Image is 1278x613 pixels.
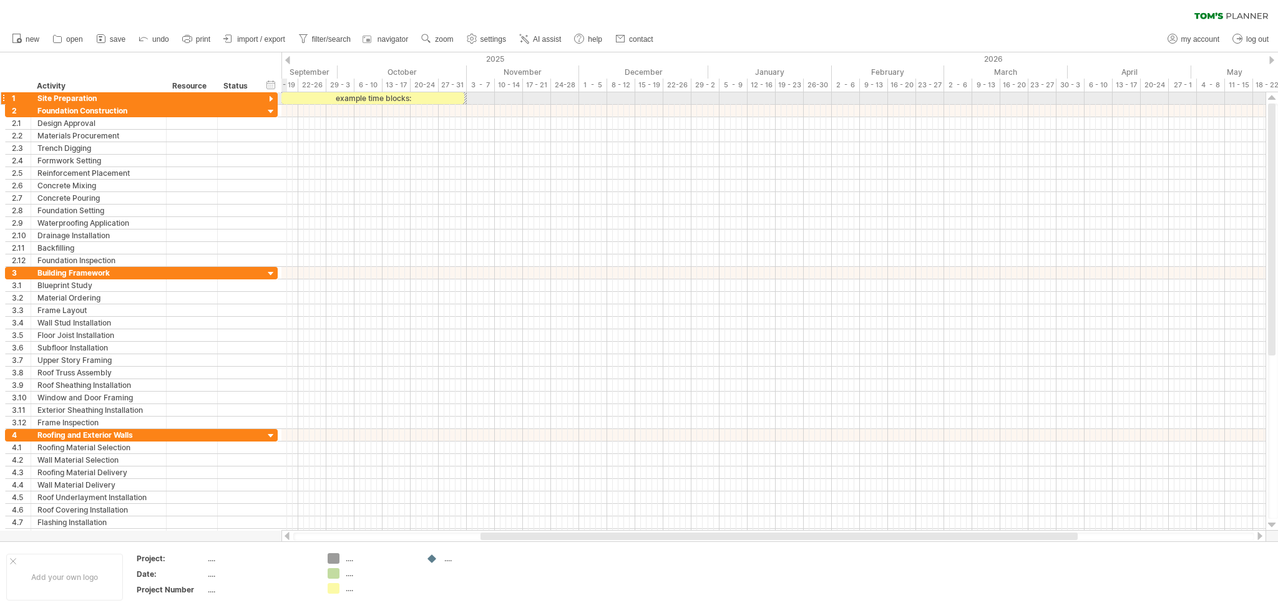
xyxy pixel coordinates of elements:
div: .... [346,553,414,564]
div: 6 - 10 [354,79,383,92]
div: 27 - 1 [1169,79,1197,92]
div: Foundation Setting [37,205,160,216]
div: 9 - 13 [972,79,1000,92]
div: December 2025 [579,65,708,79]
div: .... [346,568,414,579]
div: 2.12 [12,254,31,266]
div: 3.1 [12,279,31,291]
span: navigator [378,35,408,44]
div: 4.1 [12,442,31,453]
div: Project: [137,553,205,564]
div: Trench Digging [37,142,160,154]
div: Materials Procurement [37,130,160,142]
div: Roofing and Exterior Walls [37,429,160,441]
div: 4.8 [12,529,31,541]
div: 3.4 [12,317,31,329]
div: example time blocks: [281,92,464,104]
div: 30 - 3 [1056,79,1085,92]
span: my account [1181,35,1219,44]
div: 15 - 19 [635,79,663,92]
a: navigator [361,31,412,47]
a: open [49,31,87,47]
div: 4 [12,429,31,441]
div: 4.2 [12,454,31,466]
a: help [571,31,606,47]
div: Date: [137,569,205,579]
div: 4.3 [12,466,31,478]
div: 27 - 31 [439,79,467,92]
div: 4.4 [12,479,31,491]
div: 3.10 [12,392,31,403]
div: Roof Truss Assembly [37,367,160,379]
div: 3.9 [12,379,31,391]
div: .... [444,553,512,564]
a: log out [1229,31,1272,47]
div: Formwork Setting [37,155,160,167]
div: 1 [12,92,31,104]
span: AI assist [533,35,561,44]
div: 4 - 8 [1197,79,1225,92]
span: print [196,35,210,44]
a: my account [1164,31,1223,47]
div: Design Approval [37,117,160,129]
div: 6 - 10 [1085,79,1113,92]
div: 29 - 2 [691,79,719,92]
div: Concrete Mixing [37,180,160,191]
div: Reinforcement Placement [37,167,160,179]
div: 2.5 [12,167,31,179]
div: .... [208,553,313,564]
span: filter/search [312,35,351,44]
div: 13 - 17 [1113,79,1141,92]
div: Backfilling [37,242,160,254]
div: 2.2 [12,130,31,142]
div: Roof Covering Installation [37,504,160,516]
div: 19 - 23 [776,79,804,92]
div: Foundation Construction [37,105,160,117]
a: zoom [418,31,457,47]
div: Roof Sheathing Installation [37,379,160,391]
div: 3.3 [12,304,31,316]
div: Wall Stud Installation [37,317,160,329]
span: zoom [435,35,453,44]
div: 2.6 [12,180,31,191]
div: 2 - 6 [832,79,860,92]
div: Foundation Inspection [37,254,160,266]
div: Subfloor Installation [37,342,160,354]
a: save [93,31,129,47]
div: 4.5 [12,491,31,503]
div: 23 - 27 [1028,79,1056,92]
div: 26-30 [804,79,832,92]
div: Blueprint Study [37,279,160,291]
div: 15 - 19 [270,79,298,92]
a: AI assist [516,31,565,47]
div: Frame Inspection [37,417,160,428]
div: 16 - 20 [888,79,916,92]
div: Roofing Material Selection [37,442,160,453]
div: Add your own logo [6,554,123,601]
div: 2.1 [12,117,31,129]
div: 3.12 [12,417,31,428]
div: Resource [172,80,210,92]
div: Frame Layout [37,304,160,316]
div: March 2026 [944,65,1068,79]
div: 20-24 [1141,79,1169,92]
div: 3.2 [12,292,31,304]
div: Site Preparation [37,92,160,104]
div: Project Number [137,584,205,595]
a: print [179,31,214,47]
div: 23 - 27 [916,79,944,92]
span: log out [1246,35,1269,44]
div: 2.7 [12,192,31,204]
a: settings [464,31,510,47]
div: 1 - 5 [579,79,607,92]
span: undo [152,35,169,44]
div: Floor Joist Installation [37,329,160,341]
div: 3.7 [12,354,31,366]
div: Upper Story Framing [37,354,160,366]
span: settings [480,35,506,44]
div: .... [346,583,414,594]
div: 20-24 [411,79,439,92]
div: 10 - 14 [495,79,523,92]
div: February 2026 [832,65,944,79]
div: 5 - 9 [719,79,748,92]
